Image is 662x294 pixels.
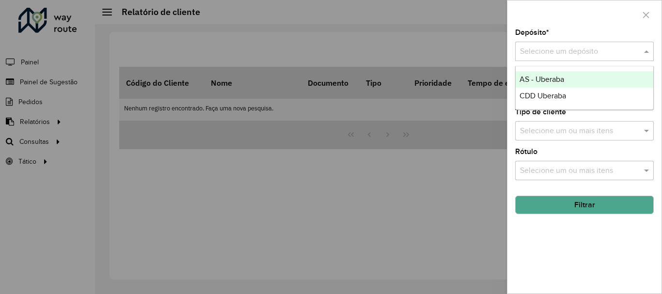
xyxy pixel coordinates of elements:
[515,106,566,118] label: Tipo de cliente
[515,27,549,38] label: Depósito
[515,146,537,157] label: Rótulo
[520,92,566,100] span: CDD Uberaba
[515,196,654,214] button: Filtrar
[515,66,654,110] ng-dropdown-panel: Options list
[520,75,564,83] span: AS - Uberaba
